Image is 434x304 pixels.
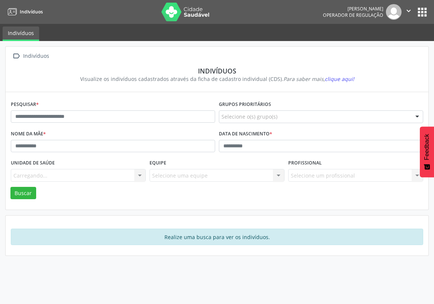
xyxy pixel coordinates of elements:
[16,75,418,83] div: Visualize os indivíduos cadastrados através da ficha de cadastro individual (CDS).
[386,4,402,20] img: img
[11,51,22,62] i: 
[10,187,36,200] button: Buscar
[150,157,166,169] label: Equipe
[3,26,39,41] a: Indivíduos
[11,99,39,110] label: Pesquisar
[283,75,354,82] i: Para saber mais,
[288,157,322,169] label: Profissional
[11,157,55,169] label: Unidade de saúde
[219,128,272,140] label: Data de nascimento
[325,75,354,82] span: clique aqui!
[416,6,429,19] button: apps
[420,126,434,177] button: Feedback - Mostrar pesquisa
[402,4,416,20] button: 
[424,134,430,160] span: Feedback
[20,9,43,15] span: Indivíduos
[405,7,413,15] i: 
[221,113,277,120] span: Selecione o(s) grupo(s)
[11,128,46,140] label: Nome da mãe
[11,51,50,62] a:  Indivíduos
[11,229,423,245] div: Realize uma busca para ver os indivíduos.
[219,99,271,110] label: Grupos prioritários
[323,6,383,12] div: [PERSON_NAME]
[22,51,50,62] div: Indivíduos
[323,12,383,18] span: Operador de regulação
[16,67,418,75] div: Indivíduos
[5,6,43,18] a: Indivíduos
